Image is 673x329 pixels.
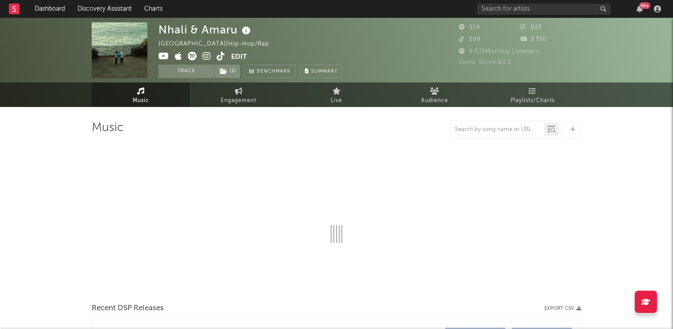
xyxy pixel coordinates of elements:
button: Summary [300,65,342,78]
div: 99 + [639,2,650,9]
span: Engagement [221,95,256,106]
a: Benchmark [244,65,296,78]
span: Summary [311,69,337,74]
input: Search for artists [477,4,611,15]
span: Recent DSP Releases [92,303,164,314]
a: Engagement [190,82,288,107]
div: Nhali & Amaru [158,22,253,37]
a: Music [92,82,190,107]
span: 509 [459,37,481,42]
a: Audience [385,82,483,107]
input: Search by song name or URL [450,126,544,133]
button: Edit [231,52,247,63]
span: 3 370 [520,37,547,42]
button: Track [158,65,214,78]
span: Live [331,95,342,106]
span: Benchmark [257,66,291,77]
button: Export CSV [544,306,581,311]
button: (1) [215,65,240,78]
span: 524 [459,25,480,30]
div: [GEOGRAPHIC_DATA] | Hip-Hop/Rap [158,39,280,49]
button: 99+ [637,5,643,12]
span: Playlists/Charts [511,95,555,106]
span: Music [133,95,149,106]
span: 823 [520,25,542,30]
span: 6 031 Monthly Listeners [459,49,539,54]
span: ( 1 ) [214,65,240,78]
a: Live [288,82,385,107]
span: Audience [421,95,448,106]
a: Playlists/Charts [483,82,581,107]
span: Jump Score: 60.2 [459,59,511,65]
